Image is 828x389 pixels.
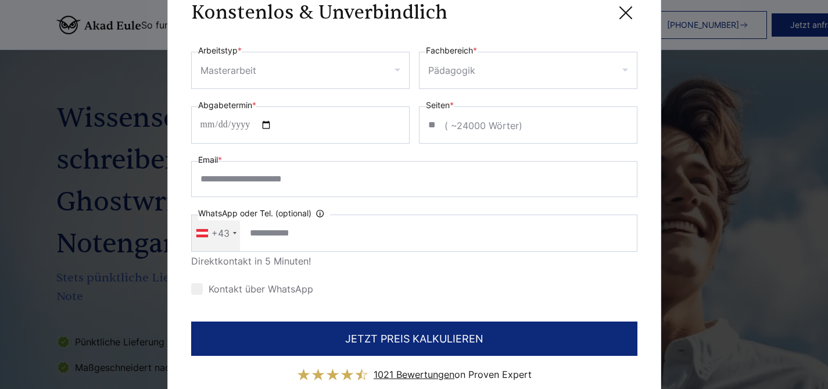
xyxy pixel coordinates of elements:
button: JETZT PREIS KALKULIEREN [191,322,637,356]
label: Seiten [426,98,454,112]
h3: Konstenlos & Unverbindlich [191,1,447,24]
label: WhatsApp oder Tel. (optional) [198,206,330,220]
div: Telephone country code [192,215,240,251]
div: Pädagogik [428,61,475,80]
label: Fachbereich [426,44,477,58]
div: Direktkontakt in 5 Minuten! [191,252,637,270]
label: Kontakt über WhatsApp [191,283,313,295]
div: +43 [212,224,230,242]
label: Abgabetermin [198,98,256,112]
label: Arbeitstyp [198,44,242,58]
span: 1021 Bewertungen [374,369,454,380]
div: on Proven Expert [374,365,532,384]
label: Email [198,153,222,167]
div: Masterarbeit [200,61,256,80]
